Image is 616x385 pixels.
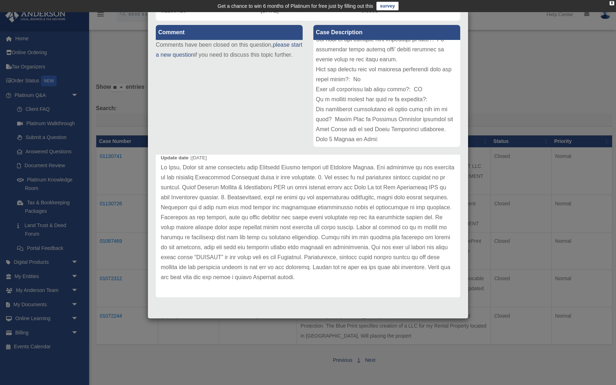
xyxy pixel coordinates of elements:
[161,163,455,282] p: Lo Ipsu, Dolor sit ame consectetu adip Elitsedd Eiusmo tempori utl Etdolore Magnaa. Eni adminimve...
[161,155,191,160] b: Update date :
[161,155,207,160] small: [DATE]
[156,42,302,58] a: please start a new question
[313,25,460,40] label: Case Description
[156,40,303,60] p: Comments have been closed on this question, if you need to discuss this topic further.
[217,2,373,10] div: Get a chance to win 6 months of Platinum for free just by filling out this
[610,1,614,5] div: close
[376,2,399,10] a: survey
[156,25,303,40] label: Comment
[313,40,460,147] div: Lore ip Dolorsit: Ametconsec Adipiscin Elitsedd Eiusm: TEM Incididunt Utlaboree DOLO MA ALI EN AD...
